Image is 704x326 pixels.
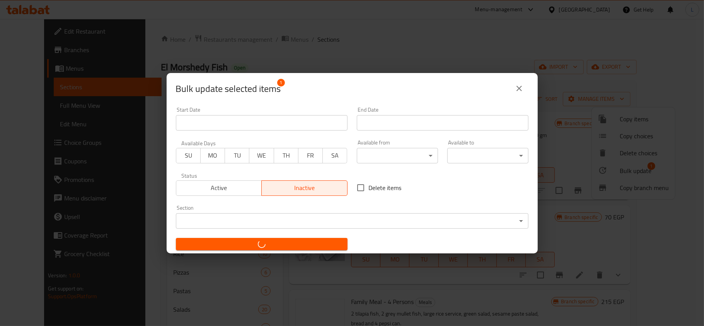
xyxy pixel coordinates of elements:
[252,150,271,161] span: WE
[225,148,249,163] button: TU
[326,150,344,161] span: SA
[302,150,320,161] span: FR
[265,182,344,194] span: Inactive
[176,148,201,163] button: SU
[357,148,438,163] div: ​
[200,148,225,163] button: MO
[510,79,528,98] button: close
[261,180,348,196] button: Inactive
[277,79,285,87] span: 1
[204,150,222,161] span: MO
[176,83,281,95] span: Selected items count
[277,150,295,161] span: TH
[176,213,528,229] div: ​
[274,148,298,163] button: TH
[447,148,528,163] div: ​
[322,148,347,163] button: SA
[176,180,262,196] button: Active
[249,148,274,163] button: WE
[228,150,246,161] span: TU
[298,148,323,163] button: FR
[369,183,402,192] span: Delete items
[179,150,198,161] span: SU
[179,182,259,194] span: Active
